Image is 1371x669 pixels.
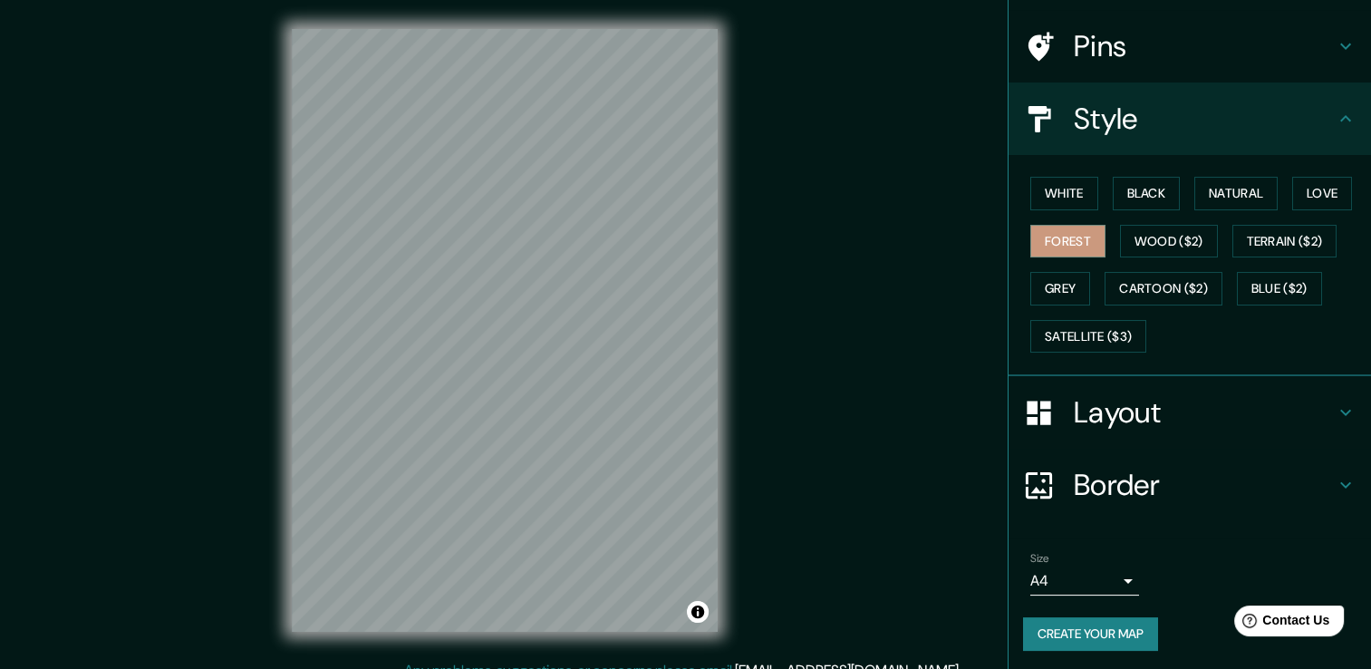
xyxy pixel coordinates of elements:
[1030,225,1105,258] button: Forest
[1009,449,1371,521] div: Border
[1030,177,1098,210] button: White
[1292,177,1352,210] button: Love
[1030,567,1139,596] div: A4
[1074,467,1335,503] h4: Border
[292,29,718,632] canvas: Map
[1030,551,1049,567] label: Size
[1030,320,1146,354] button: Satellite ($3)
[1105,272,1222,305] button: Cartoon ($2)
[1232,225,1337,258] button: Terrain ($2)
[1074,101,1335,137] h4: Style
[1120,225,1218,258] button: Wood ($2)
[1074,394,1335,431] h4: Layout
[1030,272,1090,305] button: Grey
[1074,28,1335,64] h4: Pins
[1009,82,1371,155] div: Style
[1210,598,1351,649] iframe: Help widget launcher
[1113,177,1181,210] button: Black
[1009,10,1371,82] div: Pins
[1194,177,1278,210] button: Natural
[687,601,709,623] button: Toggle attribution
[1237,272,1322,305] button: Blue ($2)
[1023,617,1158,651] button: Create your map
[1009,376,1371,449] div: Layout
